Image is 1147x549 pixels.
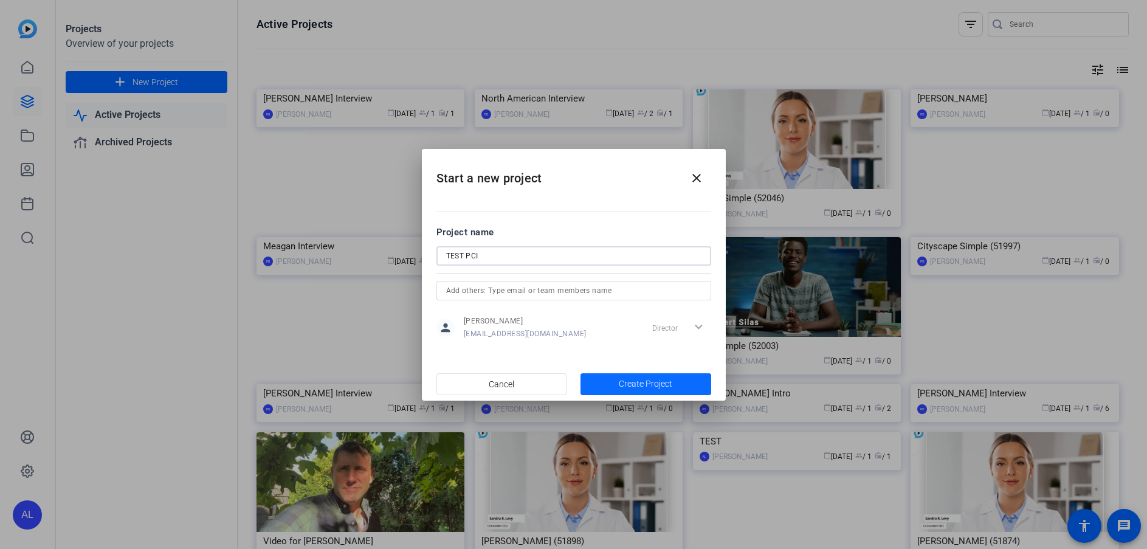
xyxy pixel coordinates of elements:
span: Create Project [619,378,672,390]
span: Cancel [489,373,514,396]
input: Add others: Type email or team members name [446,283,701,298]
h2: Start a new project [422,149,726,198]
div: Project name [436,226,711,239]
input: Enter Project Name [446,249,701,263]
button: Cancel [436,373,567,395]
span: [PERSON_NAME] [464,316,587,326]
mat-icon: close [689,171,704,185]
button: Create Project [580,373,711,395]
mat-icon: person [436,319,455,337]
span: [EMAIL_ADDRESS][DOMAIN_NAME] [464,329,587,339]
